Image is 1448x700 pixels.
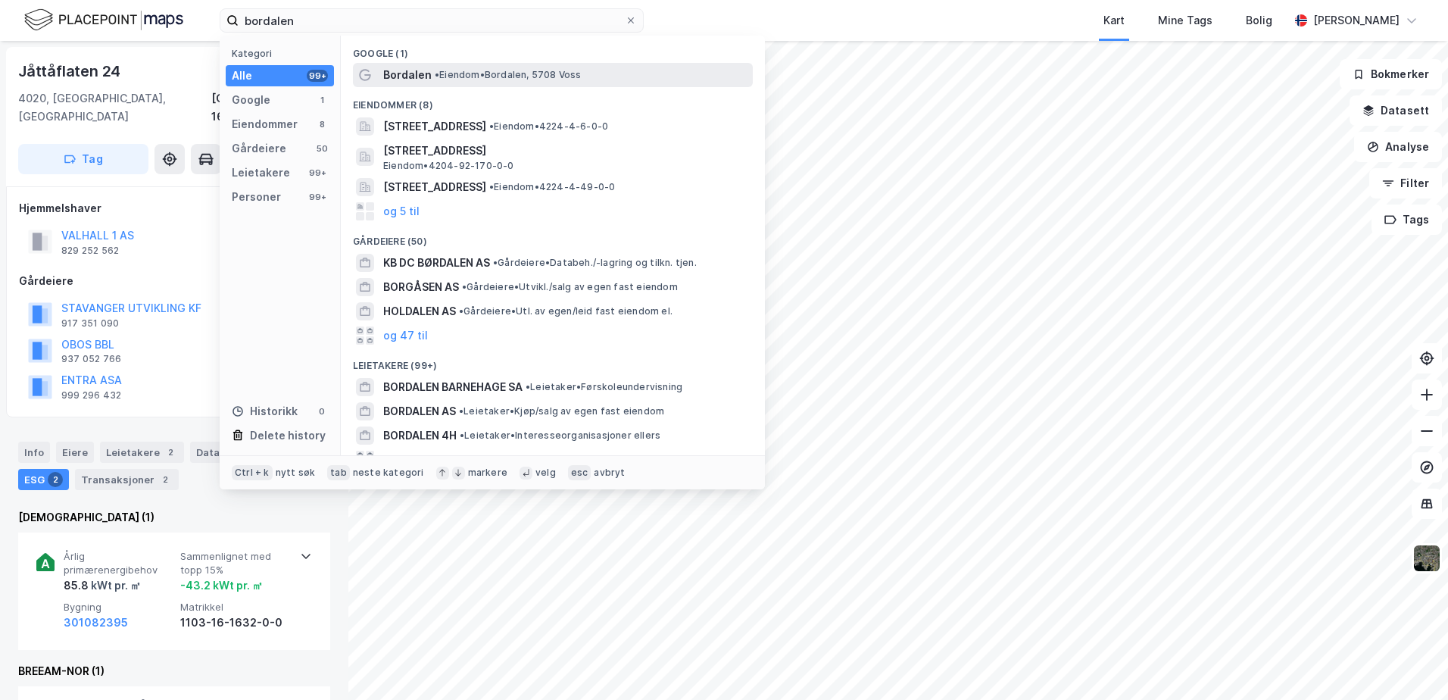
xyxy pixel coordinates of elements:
span: • [489,181,494,192]
img: 9k= [1412,544,1441,573]
button: og 96 til [383,451,427,469]
div: neste kategori [353,467,424,479]
span: BORDALEN 4H [383,427,457,445]
div: 829 252 562 [61,245,119,257]
div: Personer [232,188,281,206]
span: Leietaker • Kjøp/salg av egen fast eiendom [459,405,664,417]
iframe: Chat Widget [1372,627,1448,700]
span: Eiendom • 4224-4-49-0-0 [489,181,615,193]
div: 85.8 [64,577,141,595]
div: Leietakere [232,164,290,182]
div: 2 [158,472,173,487]
span: • [459,305,463,317]
div: tab [327,465,350,480]
span: • [435,69,439,80]
div: Leietakere [100,442,184,463]
div: 0 [316,405,328,417]
div: Google (1) [341,36,765,63]
div: Bolig [1246,11,1272,30]
button: Tag [18,144,148,174]
span: • [526,381,530,392]
div: Ctrl + k [232,465,273,480]
div: Transaksjoner [75,469,179,490]
div: Info [18,442,50,463]
div: 8 [316,118,328,130]
span: Gårdeiere • Utvikl./salg av egen fast eiendom [462,281,678,293]
span: Matrikkel [180,601,291,614]
span: • [493,257,498,268]
div: Kategori [232,48,334,59]
div: Hjemmelshaver [19,199,329,217]
button: og 47 til [383,327,428,345]
span: Bygning [64,601,174,614]
button: 301082395 [64,614,128,632]
div: Gårdeiere [232,139,286,158]
div: Kontrollprogram for chat [1372,627,1448,700]
button: Bokmerker [1340,59,1442,89]
div: Historikk [232,402,298,420]
span: [STREET_ADDRESS] [383,142,747,160]
div: 999 296 432 [61,389,121,402]
div: -43.2 kWt pr. ㎡ [180,577,263,595]
div: esc [568,465,591,480]
div: 99+ [307,167,328,179]
span: Bordalen [383,66,432,84]
span: BORDALEN BARNEHAGE SA [383,378,523,396]
div: Eiere [56,442,94,463]
span: KB DC BØRDALEN AS [383,254,490,272]
div: [PERSON_NAME] [1313,11,1400,30]
div: avbryt [594,467,625,479]
span: Eiendom • Bordalen, 5708 Voss [435,69,582,81]
div: [GEOGRAPHIC_DATA], 16/1632 [211,89,330,126]
div: Jåttåflaten 24 [18,59,123,83]
span: • [460,430,464,441]
div: Datasett [190,442,247,463]
div: nytt søk [276,467,316,479]
button: Tags [1372,205,1442,235]
div: Gårdeiere (50) [341,223,765,251]
button: og 5 til [383,202,420,220]
span: Leietaker • Interesseorganisasjoner ellers [460,430,660,442]
div: Eiendommer [232,115,298,133]
span: Sammenlignet med topp 15% [180,550,291,577]
span: BORDALEN AS [383,402,456,420]
span: Gårdeiere • Utl. av egen/leid fast eiendom el. [459,305,673,317]
div: 99+ [307,70,328,82]
div: Eiendommer (8) [341,87,765,114]
div: Google [232,91,270,109]
div: 1103-16-1632-0-0 [180,614,291,632]
div: Alle [232,67,252,85]
div: 4020, [GEOGRAPHIC_DATA], [GEOGRAPHIC_DATA] [18,89,211,126]
button: Datasett [1350,95,1442,126]
span: • [459,405,463,417]
div: 917 351 090 [61,317,119,330]
img: logo.f888ab2527a4732fd821a326f86c7f29.svg [24,7,183,33]
div: 99+ [307,191,328,203]
button: Analyse [1354,132,1442,162]
span: • [462,281,467,292]
div: [DEMOGRAPHIC_DATA] (1) [18,508,330,527]
span: Årlig primærenergibehov [64,550,174,577]
span: • [489,120,494,132]
span: BORGÅSEN AS [383,278,459,296]
span: Eiendom • 4204-92-170-0-0 [383,160,514,172]
div: Leietakere (99+) [341,348,765,375]
div: 937 052 766 [61,353,121,365]
span: Gårdeiere • Databeh./-lagring og tilkn. tjen. [493,257,697,269]
input: Søk på adresse, matrikkel, gårdeiere, leietakere eller personer [239,9,625,32]
div: ESG [18,469,69,490]
span: HOLDALEN AS [383,302,456,320]
span: Leietaker • Førskoleundervisning [526,381,682,393]
div: velg [535,467,556,479]
div: 1 [316,94,328,106]
span: [STREET_ADDRESS] [383,178,486,196]
div: 2 [163,445,178,460]
div: Delete history [250,427,326,445]
div: 50 [316,142,328,155]
div: Kart [1103,11,1125,30]
div: kWt pr. ㎡ [89,577,141,595]
div: BREEAM-NOR (1) [18,662,330,680]
div: Gårdeiere [19,272,329,290]
div: markere [468,467,507,479]
button: Filter [1369,168,1442,198]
